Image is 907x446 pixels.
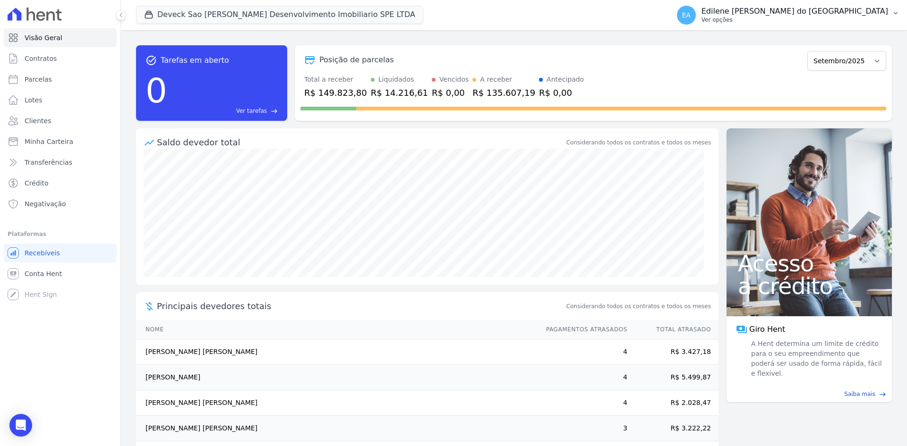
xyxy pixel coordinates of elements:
td: R$ 5.499,87 [628,365,719,390]
div: R$ 149.823,80 [304,86,367,99]
div: R$ 0,00 [539,86,584,99]
td: 3 [537,416,628,441]
div: Considerando todos os contratos e todos os meses [566,138,711,147]
td: [PERSON_NAME] [PERSON_NAME] [136,390,537,416]
p: Edilene [PERSON_NAME] do [GEOGRAPHIC_DATA] [702,7,888,16]
a: Ver tarefas east [171,107,278,115]
span: Ver tarefas [236,107,267,115]
span: Clientes [25,116,51,126]
span: Transferências [25,158,72,167]
span: Considerando todos os contratos e todos os meses [566,302,711,311]
a: Transferências [4,153,117,172]
td: [PERSON_NAME] [PERSON_NAME] [136,339,537,365]
a: Recebíveis [4,244,117,262]
span: Saiba mais [844,390,875,398]
td: R$ 3.222,22 [628,416,719,441]
div: Plataformas [8,228,113,240]
div: R$ 135.607,19 [472,86,535,99]
a: Minha Carteira [4,132,117,151]
div: A receber [480,75,512,84]
a: Negativação [4,194,117,213]
td: R$ 2.028,47 [628,390,719,416]
th: Total Atrasado [628,320,719,339]
a: Parcelas [4,70,117,89]
span: Principais devedores totais [157,300,565,312]
td: 4 [537,339,628,365]
td: [PERSON_NAME] [PERSON_NAME] [136,416,537,441]
p: Ver opções [702,16,888,24]
td: 4 [537,390,628,416]
span: Minha Carteira [25,137,73,146]
span: Recebíveis [25,248,60,258]
span: EA [682,12,691,18]
td: [PERSON_NAME] [136,365,537,390]
a: Saiba mais east [732,390,886,398]
a: Lotes [4,91,117,109]
div: R$ 0,00 [432,86,469,99]
div: Open Intercom Messenger [9,414,32,437]
span: Visão Geral [25,33,62,42]
th: Pagamentos Atrasados [537,320,628,339]
div: Liquidados [378,75,414,84]
a: Conta Hent [4,264,117,283]
span: Parcelas [25,75,52,84]
a: Clientes [4,111,117,130]
span: Conta Hent [25,269,62,278]
div: 0 [145,66,167,115]
div: Vencidos [439,75,469,84]
a: Contratos [4,49,117,68]
span: Negativação [25,199,66,209]
span: Acesso [738,252,881,275]
span: a crédito [738,275,881,297]
a: Crédito [4,174,117,193]
div: Total a receber [304,75,367,84]
button: Deveck Sao [PERSON_NAME] Desenvolvimento Imobiliario SPE LTDA [136,6,423,24]
span: task_alt [145,55,157,66]
div: R$ 14.216,61 [371,86,428,99]
div: Posição de parcelas [319,54,394,66]
span: east [879,391,886,398]
td: 4 [537,365,628,390]
span: Crédito [25,178,49,188]
span: A Hent determina um limite de crédito para o seu empreendimento que poderá ser usado de forma ráp... [749,339,882,379]
span: east [271,108,278,115]
button: EA Edilene [PERSON_NAME] do [GEOGRAPHIC_DATA] Ver opções [669,2,907,28]
div: Saldo devedor total [157,136,565,149]
td: R$ 3.427,18 [628,339,719,365]
a: Visão Geral [4,28,117,47]
span: Contratos [25,54,57,63]
span: Lotes [25,95,43,105]
div: Antecipado [547,75,584,84]
span: Tarefas em aberto [161,55,229,66]
span: Giro Hent [749,324,785,335]
th: Nome [136,320,537,339]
